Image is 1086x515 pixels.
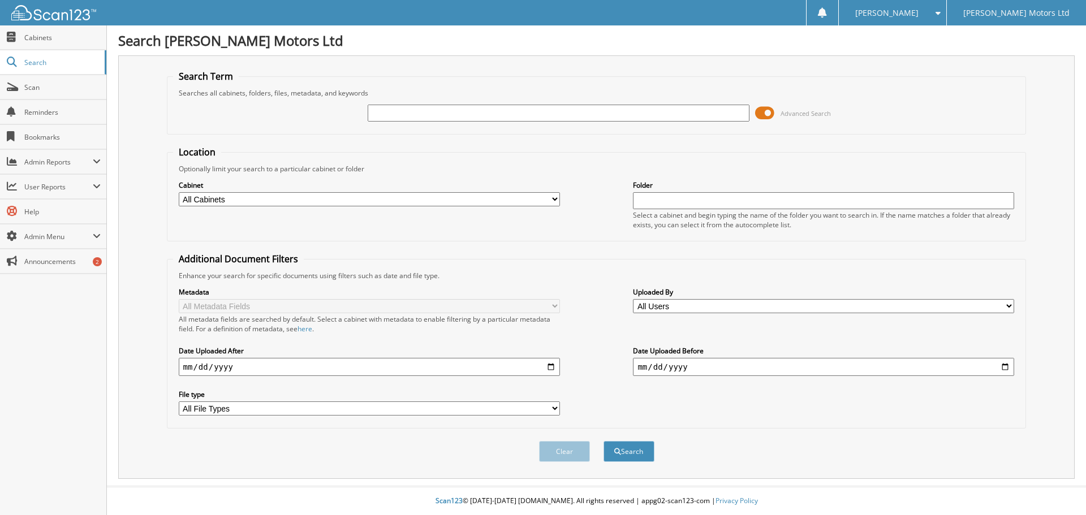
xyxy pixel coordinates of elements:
[173,70,239,83] legend: Search Term
[436,496,463,505] span: Scan123
[633,358,1014,376] input: end
[781,109,831,118] span: Advanced Search
[24,182,93,192] span: User Reports
[716,496,758,505] a: Privacy Policy
[298,324,312,334] a: here
[179,287,560,297] label: Metadata
[633,287,1014,297] label: Uploaded By
[173,164,1020,174] div: Optionally limit your search to a particular cabinet or folder
[24,33,101,42] span: Cabinets
[173,146,221,158] legend: Location
[963,10,1070,16] span: [PERSON_NAME] Motors Ltd
[24,232,93,241] span: Admin Menu
[11,5,96,20] img: scan123-logo-white.svg
[24,257,101,266] span: Announcements
[633,180,1014,190] label: Folder
[173,253,304,265] legend: Additional Document Filters
[24,107,101,117] span: Reminders
[633,210,1014,230] div: Select a cabinet and begin typing the name of the folder you want to search in. If the name match...
[179,346,560,356] label: Date Uploaded After
[24,132,101,142] span: Bookmarks
[93,257,102,266] div: 2
[24,157,93,167] span: Admin Reports
[24,58,99,67] span: Search
[1029,461,1086,515] iframe: Chat Widget
[24,83,101,92] span: Scan
[107,487,1086,515] div: © [DATE]-[DATE] [DOMAIN_NAME]. All rights reserved | appg02-scan123-com |
[633,346,1014,356] label: Date Uploaded Before
[173,88,1020,98] div: Searches all cabinets, folders, files, metadata, and keywords
[118,31,1075,50] h1: Search [PERSON_NAME] Motors Ltd
[24,207,101,217] span: Help
[179,358,560,376] input: start
[179,180,560,190] label: Cabinet
[179,314,560,334] div: All metadata fields are searched by default. Select a cabinet with metadata to enable filtering b...
[179,390,560,399] label: File type
[173,271,1020,280] div: Enhance your search for specific documents using filters such as date and file type.
[539,441,590,462] button: Clear
[604,441,654,462] button: Search
[855,10,919,16] span: [PERSON_NAME]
